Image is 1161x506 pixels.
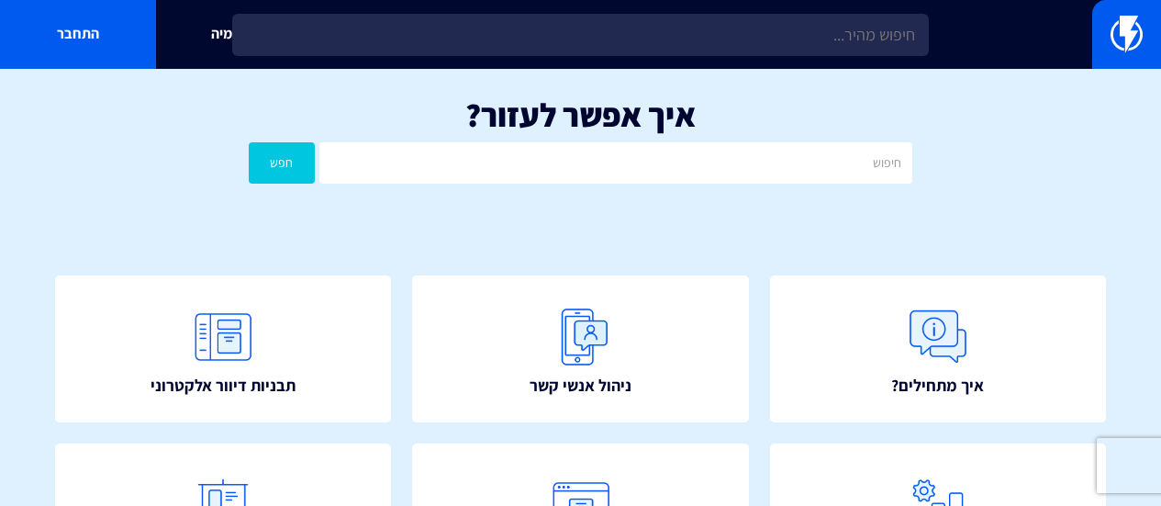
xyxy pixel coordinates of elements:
[319,142,912,184] input: חיפוש
[249,142,315,184] button: חפש
[151,374,296,398] span: תבניות דיוור אלקטרוני
[232,14,929,56] input: חיפוש מהיר...
[770,275,1106,423] a: איך מתחילים?
[530,374,631,398] span: ניהול אנשי קשר
[891,374,984,398] span: איך מתחילים?
[55,275,391,423] a: תבניות דיוור אלקטרוני
[412,275,748,423] a: ניהול אנשי קשר
[28,96,1133,133] h1: איך אפשר לעזור?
